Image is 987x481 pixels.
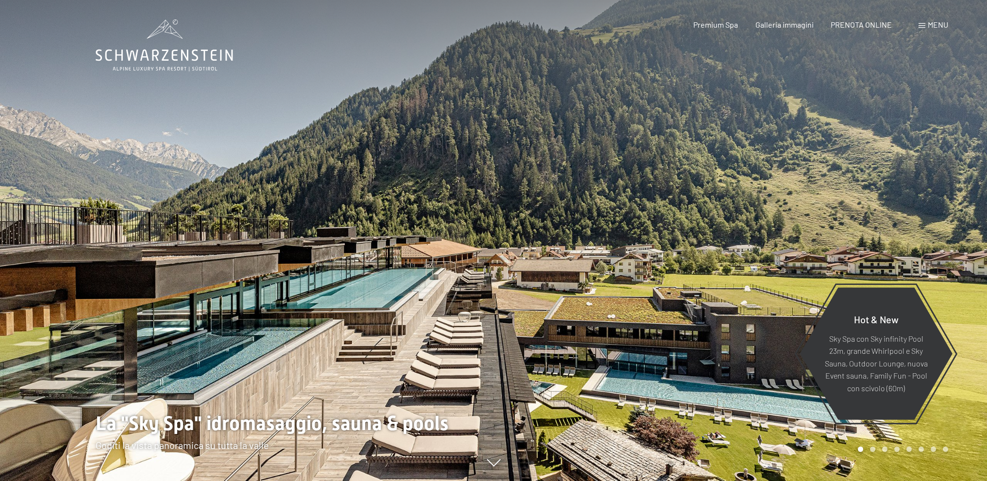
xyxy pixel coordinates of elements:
div: Carousel Pagination [854,447,948,452]
div: Carousel Page 5 [906,447,912,452]
div: Carousel Page 7 [931,447,936,452]
div: Carousel Page 6 [919,447,924,452]
a: Hot & New Sky Spa con Sky infinity Pool 23m, grande Whirlpool e Sky Sauna, Outdoor Lounge, nuova ... [799,287,953,420]
a: PRENOTA ONLINE [831,20,892,29]
span: Menu [928,20,948,29]
p: Sky Spa con Sky infinity Pool 23m, grande Whirlpool e Sky Sauna, Outdoor Lounge, nuova Event saun... [823,332,929,394]
div: Carousel Page 1 (Current Slide) [858,447,863,452]
div: Carousel Page 8 [943,447,948,452]
span: Hot & New [854,313,899,325]
div: Carousel Page 2 [870,447,875,452]
div: Carousel Page 3 [882,447,887,452]
a: Galleria immagini [755,20,814,29]
div: Carousel Page 4 [894,447,900,452]
a: Premium Spa [693,20,738,29]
